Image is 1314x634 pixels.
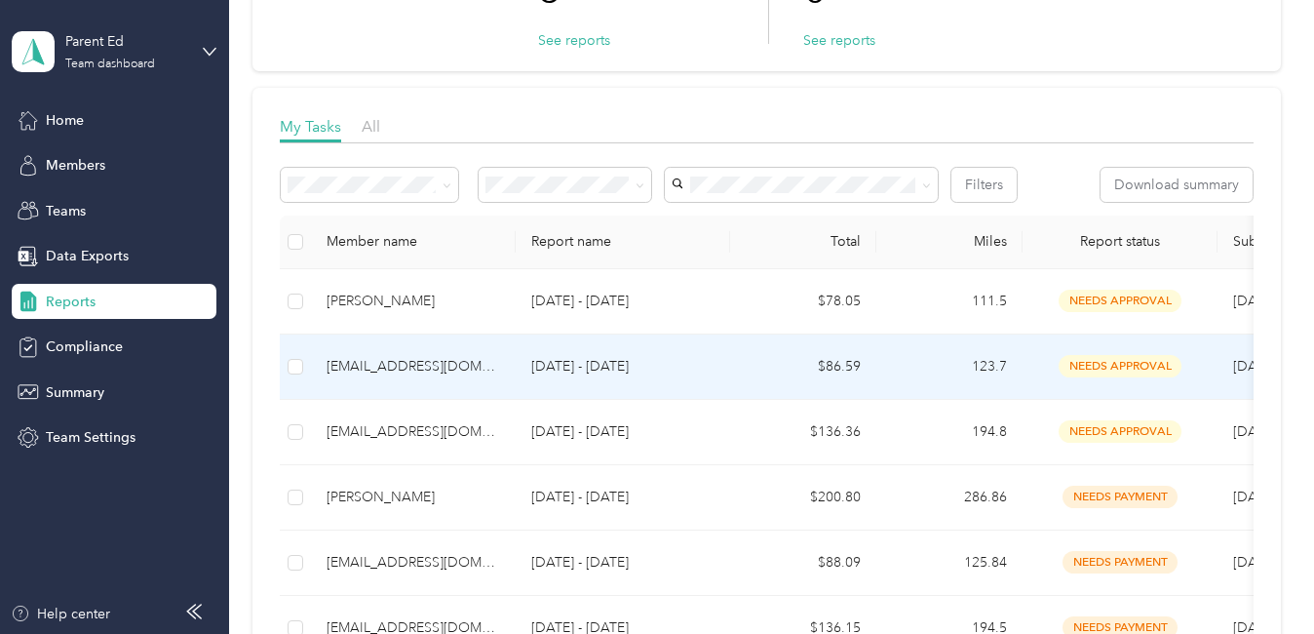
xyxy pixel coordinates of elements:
[46,427,135,448] span: Team Settings
[46,246,129,266] span: Data Exports
[311,216,516,269] th: Member name
[46,292,96,312] span: Reports
[1233,293,1276,309] span: [DATE]
[327,233,500,250] div: Member name
[327,487,500,508] div: [PERSON_NAME]
[1101,168,1253,202] button: Download summary
[1233,423,1276,440] span: [DATE]
[46,155,105,176] span: Members
[1205,525,1314,634] iframe: Everlance-gr Chat Button Frame
[531,552,715,574] p: [DATE] - [DATE]
[1059,290,1181,312] span: needs approval
[65,31,187,52] div: Parent Ed
[362,117,380,136] span: All
[1233,358,1276,375] span: [DATE]
[951,168,1017,202] button: Filters
[1059,420,1181,443] span: needs approval
[327,291,500,312] div: [PERSON_NAME]
[1233,489,1276,505] span: [DATE]
[876,335,1023,400] td: 123.7
[538,30,610,51] button: See reports
[516,216,730,269] th: Report name
[327,552,500,574] div: [EMAIL_ADDRESS][DOMAIN_NAME]
[280,117,341,136] span: My Tasks
[46,337,123,357] span: Compliance
[746,233,861,250] div: Total
[876,465,1023,531] td: 286.86
[1038,233,1202,250] span: Report status
[876,400,1023,465] td: 194.8
[531,487,715,508] p: [DATE] - [DATE]
[730,269,876,335] td: $78.05
[46,382,104,403] span: Summary
[1063,551,1178,574] span: needs payment
[730,335,876,400] td: $86.59
[1059,355,1181,377] span: needs approval
[531,356,715,377] p: [DATE] - [DATE]
[327,421,500,443] div: [EMAIL_ADDRESS][DOMAIN_NAME]
[65,59,155,70] div: Team dashboard
[531,291,715,312] p: [DATE] - [DATE]
[876,269,1023,335] td: 111.5
[46,110,84,131] span: Home
[46,201,86,221] span: Teams
[730,531,876,596] td: $88.09
[803,30,875,51] button: See reports
[892,233,1007,250] div: Miles
[876,531,1023,596] td: 125.84
[730,465,876,531] td: $200.80
[531,421,715,443] p: [DATE] - [DATE]
[730,400,876,465] td: $136.36
[1063,486,1178,508] span: needs payment
[11,604,110,624] button: Help center
[327,356,500,377] div: [EMAIL_ADDRESS][DOMAIN_NAME]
